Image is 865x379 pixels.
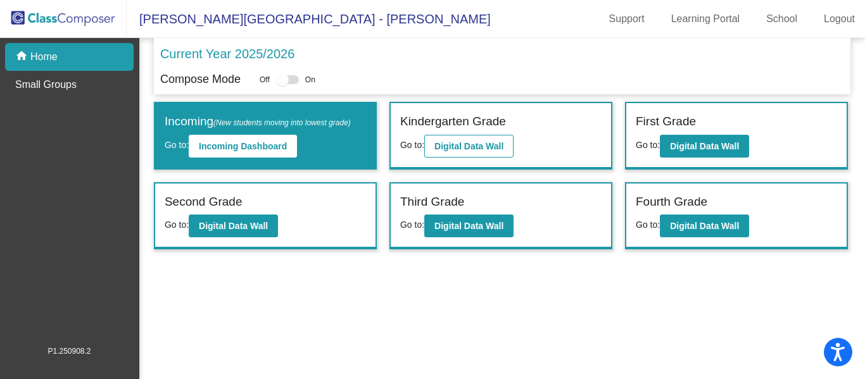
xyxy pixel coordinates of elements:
[15,49,30,65] mat-icon: home
[213,118,351,127] span: (New students moving into lowest grade)
[165,140,189,150] span: Go to:
[670,221,739,231] b: Digital Data Wall
[189,135,297,158] button: Incoming Dashboard
[434,221,503,231] b: Digital Data Wall
[199,221,268,231] b: Digital Data Wall
[165,193,243,211] label: Second Grade
[199,141,287,151] b: Incoming Dashboard
[305,74,315,85] span: On
[424,214,514,237] button: Digital Data Wall
[660,135,749,158] button: Digital Data Wall
[670,141,739,151] b: Digital Data Wall
[400,113,506,131] label: Kindergarten Grade
[400,140,424,150] span: Go to:
[189,214,278,237] button: Digital Data Wall
[260,74,270,85] span: Off
[636,140,660,150] span: Go to:
[660,214,749,237] button: Digital Data Wall
[160,44,294,63] p: Current Year 2025/2026
[434,141,503,151] b: Digital Data Wall
[30,49,58,65] p: Home
[756,9,807,29] a: School
[165,113,351,131] label: Incoming
[636,220,660,230] span: Go to:
[661,9,750,29] a: Learning Portal
[15,77,77,92] p: Small Groups
[400,220,424,230] span: Go to:
[127,9,491,29] span: [PERSON_NAME][GEOGRAPHIC_DATA] - [PERSON_NAME]
[814,9,865,29] a: Logout
[165,220,189,230] span: Go to:
[636,113,696,131] label: First Grade
[160,71,241,88] p: Compose Mode
[400,193,464,211] label: Third Grade
[424,135,514,158] button: Digital Data Wall
[599,9,655,29] a: Support
[636,193,707,211] label: Fourth Grade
